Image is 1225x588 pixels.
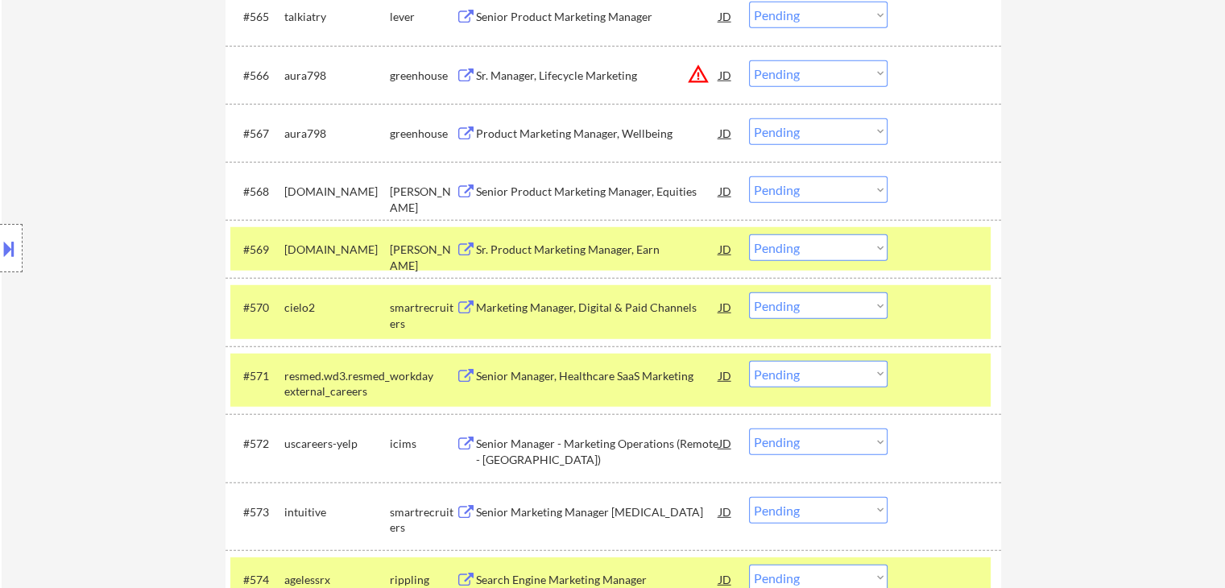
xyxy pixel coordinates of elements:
div: #566 [243,68,271,84]
div: greenhouse [390,126,456,142]
div: intuitive [284,504,390,520]
div: JD [718,429,734,458]
div: resmed.wd3.resmed_external_careers [284,368,390,400]
div: cielo2 [284,300,390,316]
div: [PERSON_NAME] [390,184,456,215]
div: Search Engine Marketing Manager [476,572,719,588]
div: Product Marketing Manager, Wellbeing [476,126,719,142]
div: [PERSON_NAME] [390,242,456,273]
button: warning_amber [687,63,710,85]
div: [DOMAIN_NAME] [284,242,390,258]
div: JD [718,2,734,31]
div: Senior Product Marketing Manager [476,9,719,25]
div: #572 [243,436,271,452]
div: #573 [243,504,271,520]
div: #574 [243,572,271,588]
div: Sr. Product Marketing Manager, Earn [476,242,719,258]
div: Senior Marketing Manager [MEDICAL_DATA] [476,504,719,520]
div: uscareers-yelp [284,436,390,452]
div: [DOMAIN_NAME] [284,184,390,200]
div: JD [718,292,734,321]
div: JD [718,361,734,390]
div: Senior Product Marketing Manager, Equities [476,184,719,200]
div: agelessrx [284,572,390,588]
div: JD [718,60,734,89]
div: icims [390,436,456,452]
div: rippling [390,572,456,588]
div: Senior Manager - Marketing Operations (Remote - [GEOGRAPHIC_DATA]) [476,436,719,467]
div: Sr. Manager, Lifecycle Marketing [476,68,719,84]
div: lever [390,9,456,25]
div: aura798 [284,68,390,84]
div: Marketing Manager, Digital & Paid Channels [476,300,719,316]
div: #565 [243,9,271,25]
div: workday [390,368,456,384]
div: aura798 [284,126,390,142]
div: smartrecruiters [390,504,456,536]
div: talkiatry [284,9,390,25]
div: JD [718,497,734,526]
div: JD [718,234,734,263]
div: Senior Manager, Healthcare SaaS Marketing [476,368,719,384]
div: JD [718,176,734,205]
div: JD [718,118,734,147]
div: smartrecruiters [390,300,456,331]
div: greenhouse [390,68,456,84]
